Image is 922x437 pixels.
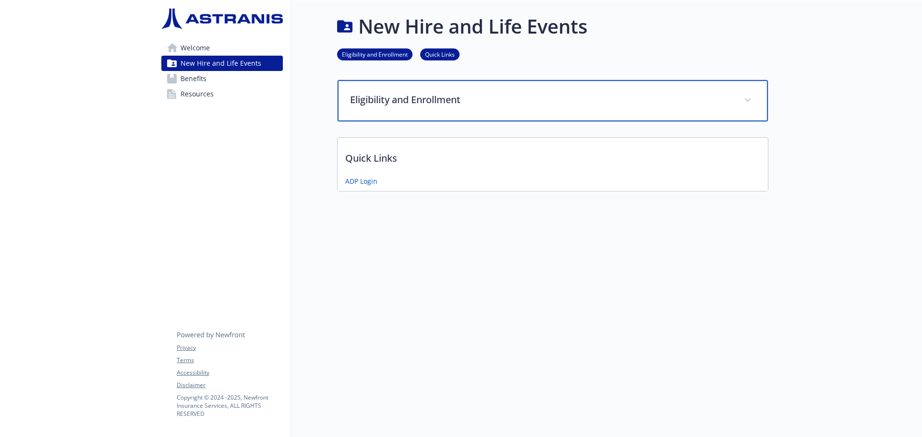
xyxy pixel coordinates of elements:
span: Welcome [181,40,210,56]
a: New Hire and Life Events [161,56,283,71]
span: New Hire and Life Events [181,56,261,71]
span: Benefits [181,71,206,86]
a: Privacy [177,343,282,352]
p: Quick Links [338,138,768,173]
a: Terms [177,356,282,365]
a: ADP Login [345,176,377,186]
span: Resources [181,86,214,102]
p: Eligibility and Enrollment [350,93,732,107]
a: Disclaimer [177,381,282,390]
a: Eligibility and Enrollment [337,49,412,59]
p: Copyright © 2024 - 2025 , Newfront Insurance Services, ALL RIGHTS RESERVED [177,393,282,418]
h1: New Hire and Life Events [358,12,587,41]
a: Resources [161,86,283,102]
a: Quick Links [420,49,460,59]
a: Accessibility [177,368,282,377]
div: Eligibility and Enrollment [338,80,768,121]
a: Benefits [161,71,283,86]
a: Welcome [161,40,283,56]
